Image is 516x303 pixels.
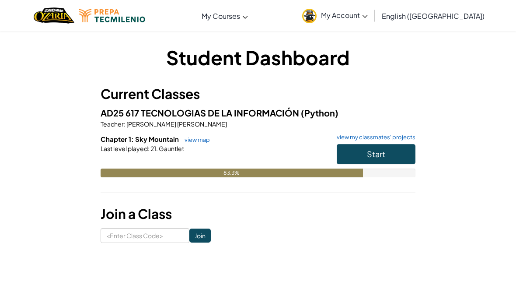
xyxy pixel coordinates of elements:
a: view my classmates' projects [332,134,415,140]
a: My Account [298,2,372,29]
span: Start [367,149,385,159]
span: AD25 617 TECNOLOGIAS DE LA INFORMACIÓN [101,107,301,118]
span: Teacher [101,120,124,128]
a: view map [180,136,210,143]
span: Gauntlet [158,144,184,152]
h1: Student Dashboard [101,44,415,71]
span: 21. [150,144,158,152]
h3: Join a Class [101,204,415,224]
img: Tecmilenio logo [79,9,145,22]
a: English ([GEOGRAPHIC_DATA]) [377,4,489,28]
span: My Courses [202,11,240,21]
span: : [124,120,126,128]
a: Ozaria by CodeCombat logo [34,7,74,25]
img: Home [34,7,74,25]
span: My Account [321,11,368,20]
span: English ([GEOGRAPHIC_DATA]) [382,11,485,21]
span: Chapter 1: Sky Mountain [101,135,180,143]
div: 83.3% [101,169,363,177]
h3: Current Classes [101,84,415,104]
input: Join [189,229,211,243]
input: <Enter Class Code> [101,228,189,243]
span: (Python) [301,107,338,118]
img: avatar [302,9,317,23]
a: My Courses [197,4,252,28]
button: Start [337,144,415,164]
span: : [148,144,150,152]
span: Last level played [101,144,148,152]
span: [PERSON_NAME] [PERSON_NAME] [126,120,227,128]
